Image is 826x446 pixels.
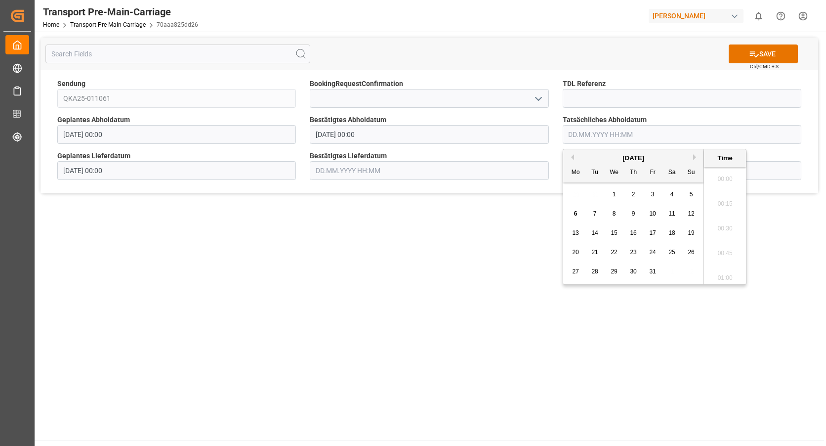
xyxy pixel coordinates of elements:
div: [PERSON_NAME] [649,9,743,23]
div: Choose Monday, October 20th, 2025 [570,246,582,259]
span: 18 [668,229,675,236]
div: Choose Tuesday, October 28th, 2025 [589,266,601,278]
input: DD.MM.YYYY HH:MM [57,161,296,180]
div: [DATE] [563,153,703,163]
span: 26 [688,249,694,256]
span: Bestätigtes Lieferdatum [310,151,387,161]
button: Help Center [770,5,792,27]
div: Choose Wednesday, October 8th, 2025 [608,208,620,220]
span: Ctrl/CMD + S [750,63,779,70]
span: 5 [690,191,693,198]
button: show 0 new notifications [747,5,770,27]
div: Choose Wednesday, October 29th, 2025 [608,266,620,278]
div: Choose Friday, October 31st, 2025 [647,266,659,278]
div: We [608,167,620,179]
span: 20 [572,249,578,256]
div: Choose Saturday, October 18th, 2025 [666,227,678,239]
span: 2 [632,191,635,198]
span: TDL Referenz [563,79,606,89]
span: 23 [630,249,636,256]
span: 13 [572,229,578,236]
div: Su [685,167,698,179]
div: Choose Saturday, October 11th, 2025 [666,208,678,220]
button: SAVE [729,45,798,63]
span: 4 [670,191,674,198]
span: 17 [649,229,656,236]
div: Choose Tuesday, October 14th, 2025 [589,227,601,239]
span: 3 [651,191,655,198]
span: 12 [688,210,694,217]
div: Choose Wednesday, October 22nd, 2025 [608,246,620,259]
div: Choose Friday, October 3rd, 2025 [647,188,659,201]
span: Geplantes Abholdatum [57,115,130,125]
div: Choose Sunday, October 5th, 2025 [685,188,698,201]
div: Choose Sunday, October 26th, 2025 [685,246,698,259]
div: Fr [647,167,659,179]
input: DD.MM.YYYY HH:MM [310,125,548,144]
div: Choose Thursday, October 30th, 2025 [627,266,640,278]
div: Choose Wednesday, October 1st, 2025 [608,188,620,201]
div: Mo [570,167,582,179]
div: month 2025-10 [566,185,701,281]
div: Th [627,167,640,179]
span: 7 [593,210,597,217]
a: Transport Pre-Main-Carriage [70,21,146,28]
span: 9 [632,210,635,217]
span: 1 [613,191,616,198]
div: Sa [666,167,678,179]
span: 14 [591,229,598,236]
div: Transport Pre-Main-Carriage [43,4,198,19]
span: Geplantes Lieferdatum [57,151,130,161]
span: 31 [649,268,656,275]
span: 10 [649,210,656,217]
span: 29 [611,268,617,275]
div: Choose Monday, October 13th, 2025 [570,227,582,239]
span: 27 [572,268,578,275]
input: DD.MM.YYYY HH:MM [57,125,296,144]
span: 8 [613,210,616,217]
div: Choose Thursday, October 16th, 2025 [627,227,640,239]
button: open menu [530,91,545,106]
div: Choose Friday, October 24th, 2025 [647,246,659,259]
a: Home [43,21,59,28]
span: Bestätigtes Abholdatum [310,115,386,125]
span: 30 [630,268,636,275]
span: BookingRequestConfirmation [310,79,403,89]
span: 22 [611,249,617,256]
div: Choose Thursday, October 9th, 2025 [627,208,640,220]
div: Choose Wednesday, October 15th, 2025 [608,227,620,239]
span: 19 [688,229,694,236]
div: Choose Tuesday, October 21st, 2025 [589,246,601,259]
input: DD.MM.YYYY HH:MM [310,161,548,180]
div: Choose Friday, October 17th, 2025 [647,227,659,239]
span: 16 [630,229,636,236]
span: Sendung [57,79,85,89]
input: DD.MM.YYYY HH:MM [563,125,801,144]
div: Tu [589,167,601,179]
div: Choose Saturday, October 4th, 2025 [666,188,678,201]
div: Time [706,153,743,163]
span: 25 [668,249,675,256]
div: Choose Friday, October 10th, 2025 [647,208,659,220]
span: 28 [591,268,598,275]
div: Choose Tuesday, October 7th, 2025 [589,208,601,220]
span: Tatsächliches Abholdatum [563,115,647,125]
span: 21 [591,249,598,256]
input: Search Fields [45,45,310,63]
div: Choose Monday, October 6th, 2025 [570,208,582,220]
button: [PERSON_NAME] [649,6,747,25]
div: Choose Saturday, October 25th, 2025 [666,246,678,259]
button: Next Month [693,154,699,160]
span: 11 [668,210,675,217]
span: 24 [649,249,656,256]
button: Previous Month [568,154,574,160]
div: Choose Thursday, October 23rd, 2025 [627,246,640,259]
div: Choose Monday, October 27th, 2025 [570,266,582,278]
span: 15 [611,229,617,236]
div: Choose Thursday, October 2nd, 2025 [627,188,640,201]
div: Choose Sunday, October 19th, 2025 [685,227,698,239]
span: 6 [574,210,578,217]
div: Choose Sunday, October 12th, 2025 [685,208,698,220]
